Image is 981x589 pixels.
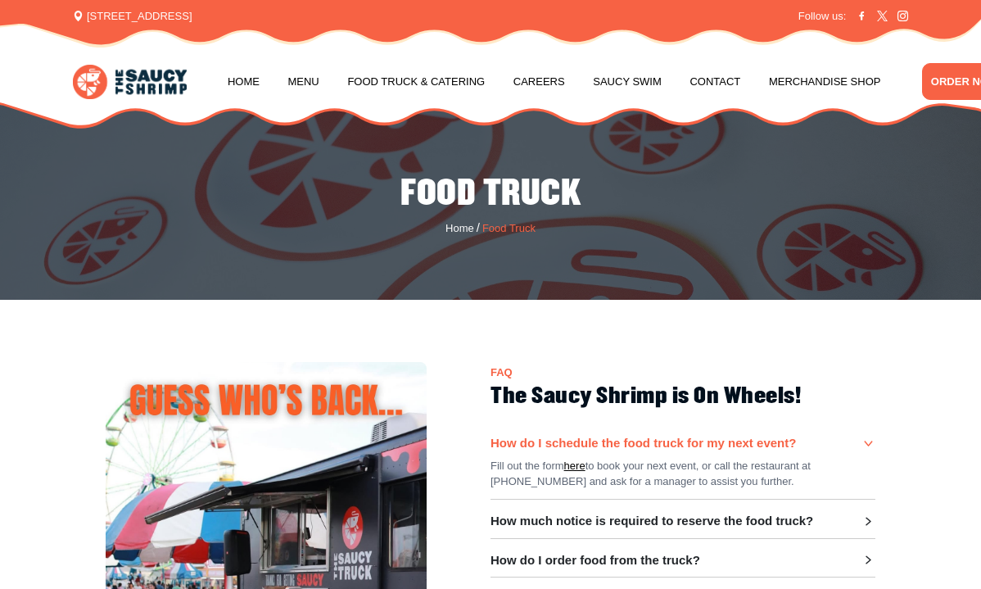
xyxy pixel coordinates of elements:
h2: The Saucy Shrimp is On Wheels! [490,384,875,409]
span: [STREET_ADDRESS] [73,8,192,25]
h3: How do I schedule the food truck for my next event? [490,436,796,451]
h3: How much notice is required to reserve the food truck? [490,514,813,528]
a: Contact [689,51,740,113]
p: Fill out the form to book your next event, or call the restaurant at [PHONE_NUMBER] and ask for a... [490,458,875,490]
span: Follow us: [798,8,847,25]
a: Home [228,51,260,113]
a: Careers [513,51,565,113]
a: Food Truck & Catering [347,51,485,113]
img: logo [73,65,186,99]
a: Menu [287,51,319,113]
a: Merchandise Shop [769,51,881,113]
a: Home [445,220,474,237]
h3: How do I order food from the truck? [490,553,700,568]
a: here [564,458,585,474]
a: Saucy Swim [593,51,662,113]
h2: Food Truck [12,173,969,215]
span: FAQ [490,367,513,378]
span: Food Truck [482,220,536,237]
span: / [477,219,480,238]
